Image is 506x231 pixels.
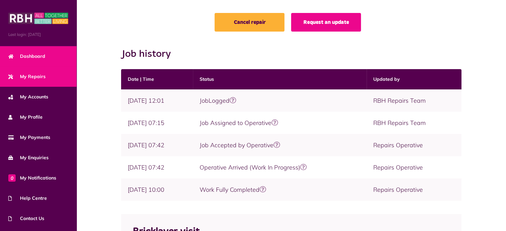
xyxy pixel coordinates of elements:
[367,178,461,201] td: Repairs Operative
[121,48,461,60] h2: Job history
[193,69,366,89] th: Status
[367,112,461,134] td: RBH Repairs Team
[8,195,47,202] span: Help Centre
[8,134,50,141] span: My Payments
[367,69,461,89] th: Updated by
[291,13,361,32] a: Request an update
[367,134,461,156] td: Repairs Operative
[8,73,46,80] span: My Repairs
[193,178,366,201] td: Work Fully Completed
[193,112,366,134] td: Job Assigned to Operative
[8,114,43,121] span: My Profile
[121,112,193,134] td: [DATE] 07:15
[8,32,68,38] span: Last login: [DATE]
[121,89,193,112] td: [DATE] 12:01
[8,53,45,60] span: Dashboard
[121,69,193,89] th: Date | Time
[8,174,56,181] span: My Notifications
[8,93,48,100] span: My Accounts
[8,12,68,25] img: MyRBH
[193,156,366,178] td: Operative Arrived (Work In Progress)
[8,154,49,161] span: My Enquiries
[8,215,44,222] span: Contact Us
[121,134,193,156] td: [DATE] 07:42
[367,89,461,112] td: RBH Repairs Team
[121,178,193,201] td: [DATE] 10:00
[8,174,16,181] span: 0
[193,89,366,112] td: JobLogged
[193,134,366,156] td: Job Accepted by Operative
[215,13,284,32] a: Cancel repair
[367,156,461,178] td: Repairs Operative
[121,156,193,178] td: [DATE] 07:42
